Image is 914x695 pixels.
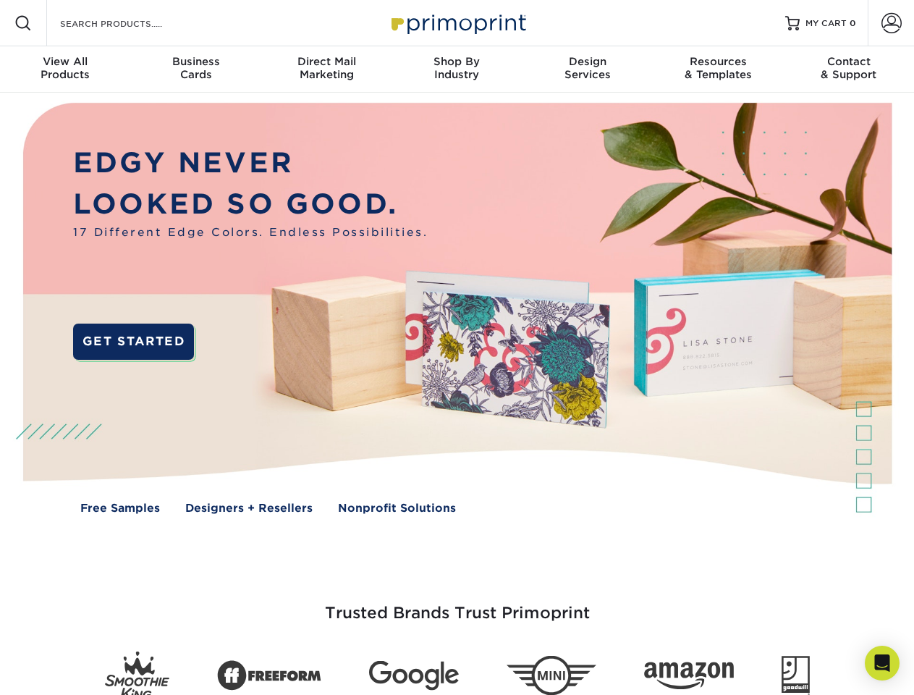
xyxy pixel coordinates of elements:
a: BusinessCards [130,46,261,93]
span: Business [130,55,261,68]
a: Designers + Resellers [185,500,313,517]
div: Cards [130,55,261,81]
img: Amazon [644,662,734,690]
p: LOOKED SO GOOD. [73,184,428,225]
span: MY CART [805,17,847,30]
input: SEARCH PRODUCTS..... [59,14,200,32]
span: 17 Different Edge Colors. Endless Possibilities. [73,224,428,241]
img: Primoprint [385,7,530,38]
a: Resources& Templates [653,46,783,93]
img: Google [369,661,459,691]
span: Shop By [392,55,522,68]
div: Services [522,55,653,81]
span: Design [522,55,653,68]
a: Direct MailMarketing [261,46,392,93]
a: Nonprofit Solutions [338,500,456,517]
div: Industry [392,55,522,81]
div: & Support [784,55,914,81]
h3: Trusted Brands Trust Primoprint [34,569,881,640]
span: Contact [784,55,914,68]
a: Contact& Support [784,46,914,93]
span: 0 [850,18,856,28]
a: Free Samples [80,500,160,517]
a: GET STARTED [73,324,194,360]
span: Direct Mail [261,55,392,68]
div: & Templates [653,55,783,81]
a: Shop ByIndustry [392,46,522,93]
div: Marketing [261,55,392,81]
a: DesignServices [522,46,653,93]
span: Resources [653,55,783,68]
img: Goodwill [782,656,810,695]
div: Open Intercom Messenger [865,646,900,681]
p: EDGY NEVER [73,143,428,184]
